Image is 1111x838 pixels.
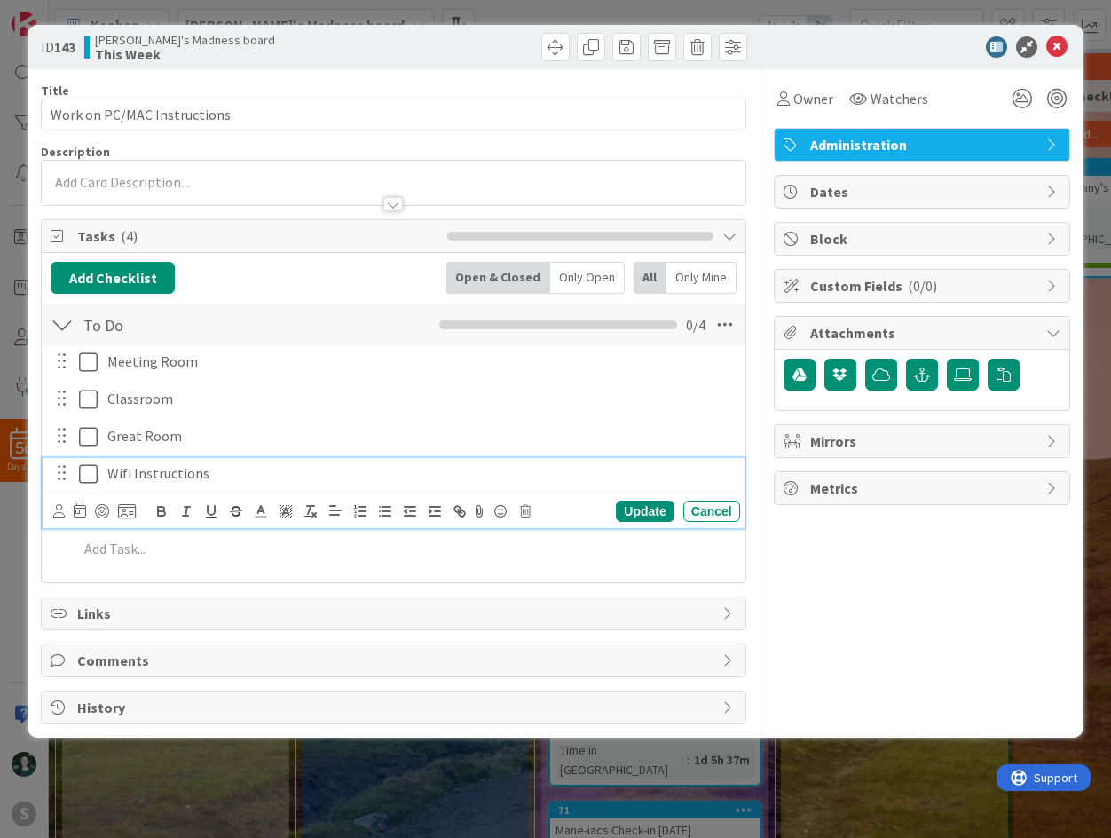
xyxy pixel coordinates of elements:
[793,88,833,109] span: Owner
[107,389,733,409] p: Classroom
[810,228,1037,249] span: Block
[634,262,666,294] div: All
[616,501,674,522] div: Update
[810,478,1037,499] span: Metrics
[37,3,81,24] span: Support
[41,144,110,160] span: Description
[871,88,928,109] span: Watchers
[908,277,937,295] span: ( 0/0 )
[77,603,713,624] span: Links
[121,227,138,245] span: ( 4 )
[107,352,733,372] p: Meeting Room
[666,262,737,294] div: Only Mine
[810,181,1037,202] span: Dates
[550,262,625,294] div: Only Open
[686,314,705,336] span: 0 / 4
[95,47,275,61] b: This Week
[77,650,713,671] span: Comments
[810,431,1037,452] span: Mirrors
[51,262,175,294] button: Add Checklist
[95,33,275,47] span: [PERSON_NAME]'s Madness board
[54,38,75,56] b: 143
[77,309,361,341] input: Add Checklist...
[77,697,713,718] span: History
[683,501,740,522] div: Cancel
[810,322,1037,344] span: Attachments
[41,99,745,130] input: type card name here...
[77,225,437,247] span: Tasks
[446,262,550,294] div: Open & Closed
[107,426,733,447] p: Great Room
[810,275,1037,296] span: Custom Fields
[41,36,75,58] span: ID
[41,83,69,99] label: Title
[107,463,733,484] p: Wifi Instructions
[810,134,1037,155] span: Administration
